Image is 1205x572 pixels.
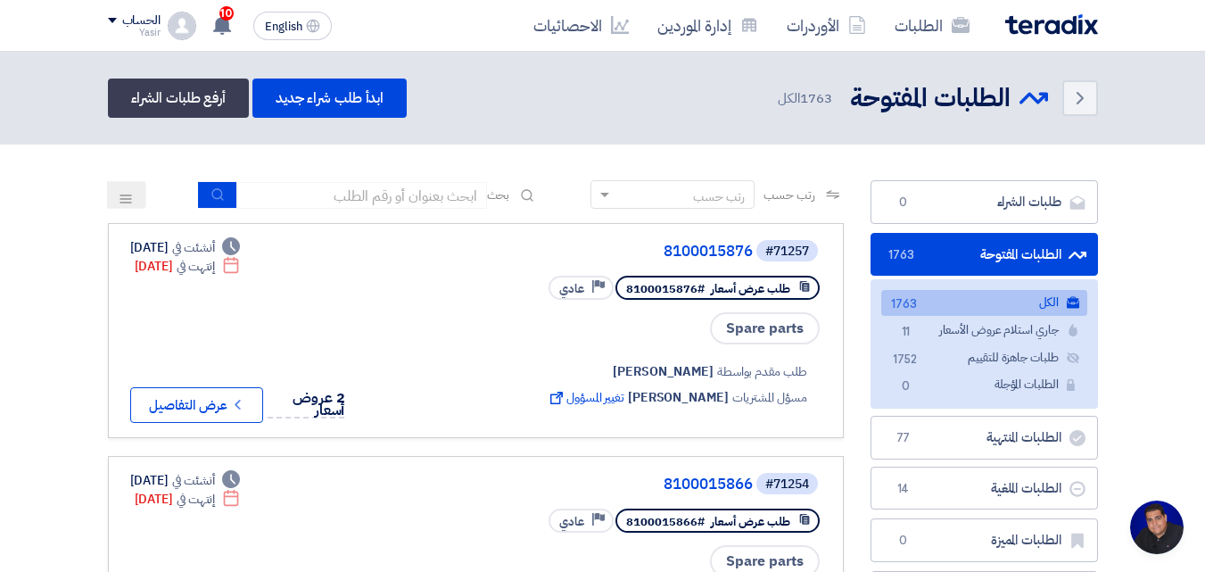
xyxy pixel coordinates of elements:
[172,238,215,257] span: أنشئت في
[559,280,584,297] span: عادي
[881,345,1087,371] a: طلبات جاهزة للتقييم
[732,388,807,407] span: مسؤل المشتريات
[763,186,814,204] span: رتب حسب
[895,323,917,342] span: 11
[237,182,487,209] input: ابحث بعنوان أو رقم الطلب
[711,513,790,530] span: طلب عرض أسعار
[800,88,832,108] span: 1763
[626,280,705,297] span: #8100015876
[135,490,241,509] div: [DATE]
[710,312,820,344] span: Spare parts
[253,12,332,40] button: English
[765,478,809,491] div: #71254
[765,245,809,258] div: #71257
[108,28,161,37] div: Yasir
[559,513,584,530] span: عادي
[893,246,914,264] span: 1763
[626,513,705,530] span: #8100015866
[711,280,790,297] span: طلب عرض أسعار
[487,186,510,204] span: بحث
[871,467,1098,510] a: الطلبات الملغية14
[130,238,241,257] div: [DATE]
[519,4,643,46] a: الاحصائيات
[871,518,1098,562] a: الطلبات المميزة0
[893,480,914,498] span: 14
[177,257,215,276] span: إنتهت في
[893,429,914,447] span: 77
[130,471,241,490] div: [DATE]
[172,471,215,490] span: أنشئت في
[547,388,624,407] span: تغيير المسؤول
[693,187,745,206] div: رتب حسب
[772,4,880,46] a: الأوردرات
[880,4,984,46] a: الطلبات
[252,79,407,118] a: ابدأ طلب شراء جديد
[895,295,917,314] span: 1763
[613,362,714,381] span: [PERSON_NAME]
[293,387,344,421] span: 2 عروض أسعار
[396,244,753,260] a: 8100015876
[850,81,1011,116] h2: الطلبات المفتوحة
[871,233,1098,277] a: الطلبات المفتوحة1763
[717,362,807,381] span: طلب مقدم بواسطة
[871,416,1098,460] a: الطلبات المنتهية77
[1130,501,1184,554] div: Open chat
[893,194,914,211] span: 0
[396,477,753,493] a: 8100015866
[265,21,302,33] span: English
[168,12,196,40] img: profile_test.png
[893,532,914,550] span: 0
[895,377,917,396] span: 0
[135,257,241,276] div: [DATE]
[881,372,1087,398] a: الطلبات المؤجلة
[130,387,263,423] button: عرض التفاصيل
[628,388,729,407] span: [PERSON_NAME]
[881,290,1087,316] a: الكل
[778,88,835,109] span: الكل
[643,4,772,46] a: إدارة الموردين
[108,79,249,118] a: أرفع طلبات الشراء
[1005,14,1098,35] img: Teradix logo
[871,180,1098,224] a: طلبات الشراء0
[881,318,1087,344] a: جاري استلام عروض الأسعار
[122,13,161,29] div: الحساب
[177,490,215,509] span: إنتهت في
[219,6,234,21] span: 10
[895,351,917,369] span: 1752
